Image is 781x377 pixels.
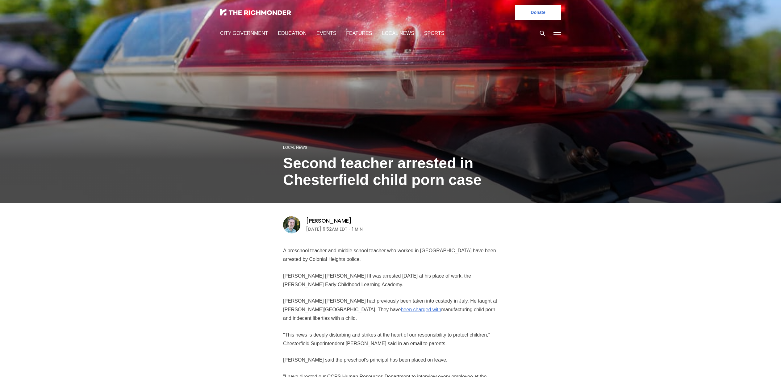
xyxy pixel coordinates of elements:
[283,272,498,289] p: [PERSON_NAME] [PERSON_NAME] III was arrested [DATE] at his place of work, the [PERSON_NAME] Early...
[538,29,547,38] button: Search this site
[343,30,367,37] a: Features
[220,30,266,37] a: City Government
[283,155,498,188] h1: Second teacher arrested in Chesterfield child porn case
[315,30,333,37] a: Events
[417,30,436,37] a: Sports
[283,145,306,150] a: Local News
[283,297,498,323] p: [PERSON_NAME] [PERSON_NAME] had previously been taken into custody in July. He taught at [PERSON_...
[283,356,498,364] p: [PERSON_NAME] said the preschool's principal has been placed on leave.
[283,246,498,264] p: A preschool teacher and middle school teacher who worked in [GEOGRAPHIC_DATA] have been arrested ...
[377,30,407,37] a: Local News
[397,307,439,313] a: been charged with
[306,225,348,233] time: [DATE] 6:52AM EDT
[352,225,363,233] span: 1 min
[276,30,305,37] a: Education
[283,216,300,233] img: Michael Phillips
[515,5,561,20] a: Donate
[220,9,291,15] img: The Richmonder
[306,217,352,224] a: [PERSON_NAME]
[283,331,498,348] p: "This news is deeply disturbing and strikes at the heart of our responsibility to protect childre...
